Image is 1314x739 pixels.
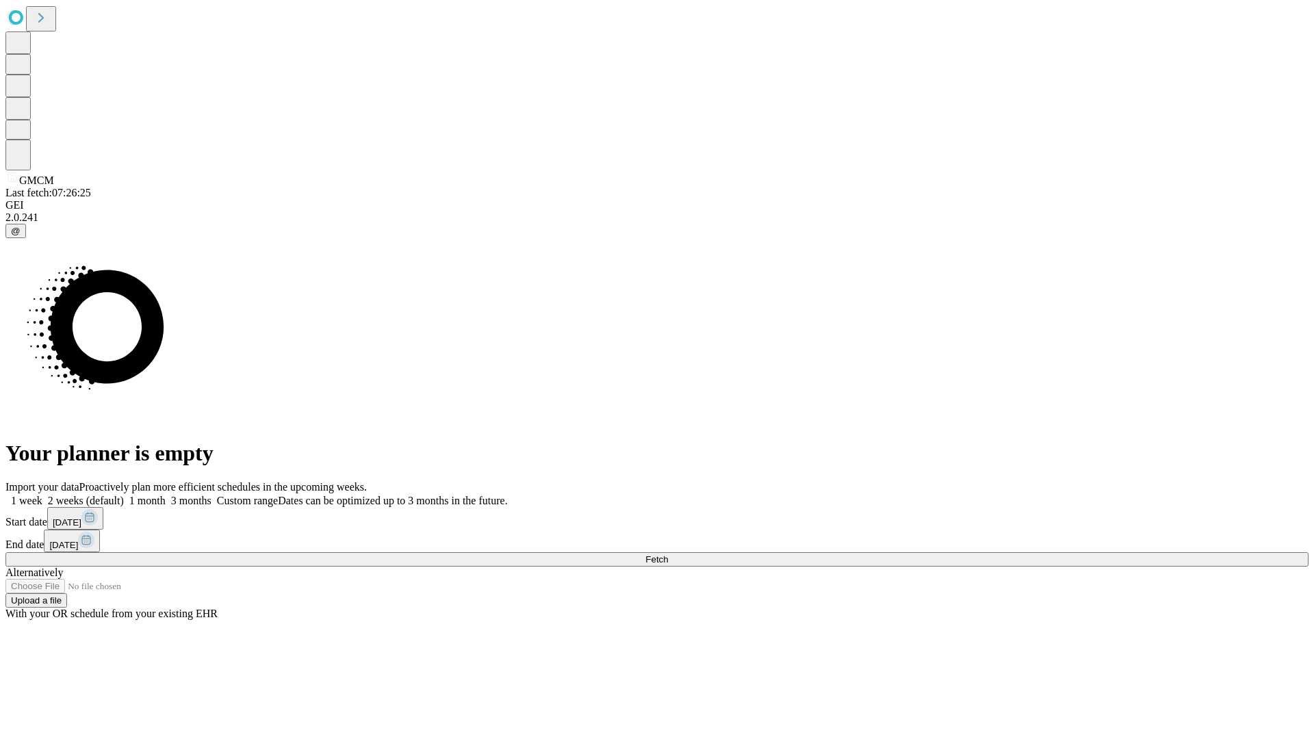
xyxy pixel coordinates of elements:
[5,567,63,578] span: Alternatively
[79,481,367,493] span: Proactively plan more efficient schedules in the upcoming weeks.
[19,174,54,186] span: GMCM
[49,540,78,550] span: [DATE]
[11,226,21,236] span: @
[11,495,42,506] span: 1 week
[5,224,26,238] button: @
[5,441,1309,466] h1: Your planner is empty
[44,530,100,552] button: [DATE]
[5,552,1309,567] button: Fetch
[5,593,67,608] button: Upload a file
[217,495,278,506] span: Custom range
[48,495,124,506] span: 2 weeks (default)
[53,517,81,528] span: [DATE]
[5,530,1309,552] div: End date
[5,481,79,493] span: Import your data
[278,495,507,506] span: Dates can be optimized up to 3 months in the future.
[5,211,1309,224] div: 2.0.241
[645,554,668,565] span: Fetch
[5,187,91,198] span: Last fetch: 07:26:25
[171,495,211,506] span: 3 months
[5,507,1309,530] div: Start date
[5,608,218,619] span: With your OR schedule from your existing EHR
[5,199,1309,211] div: GEI
[129,495,166,506] span: 1 month
[47,507,103,530] button: [DATE]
